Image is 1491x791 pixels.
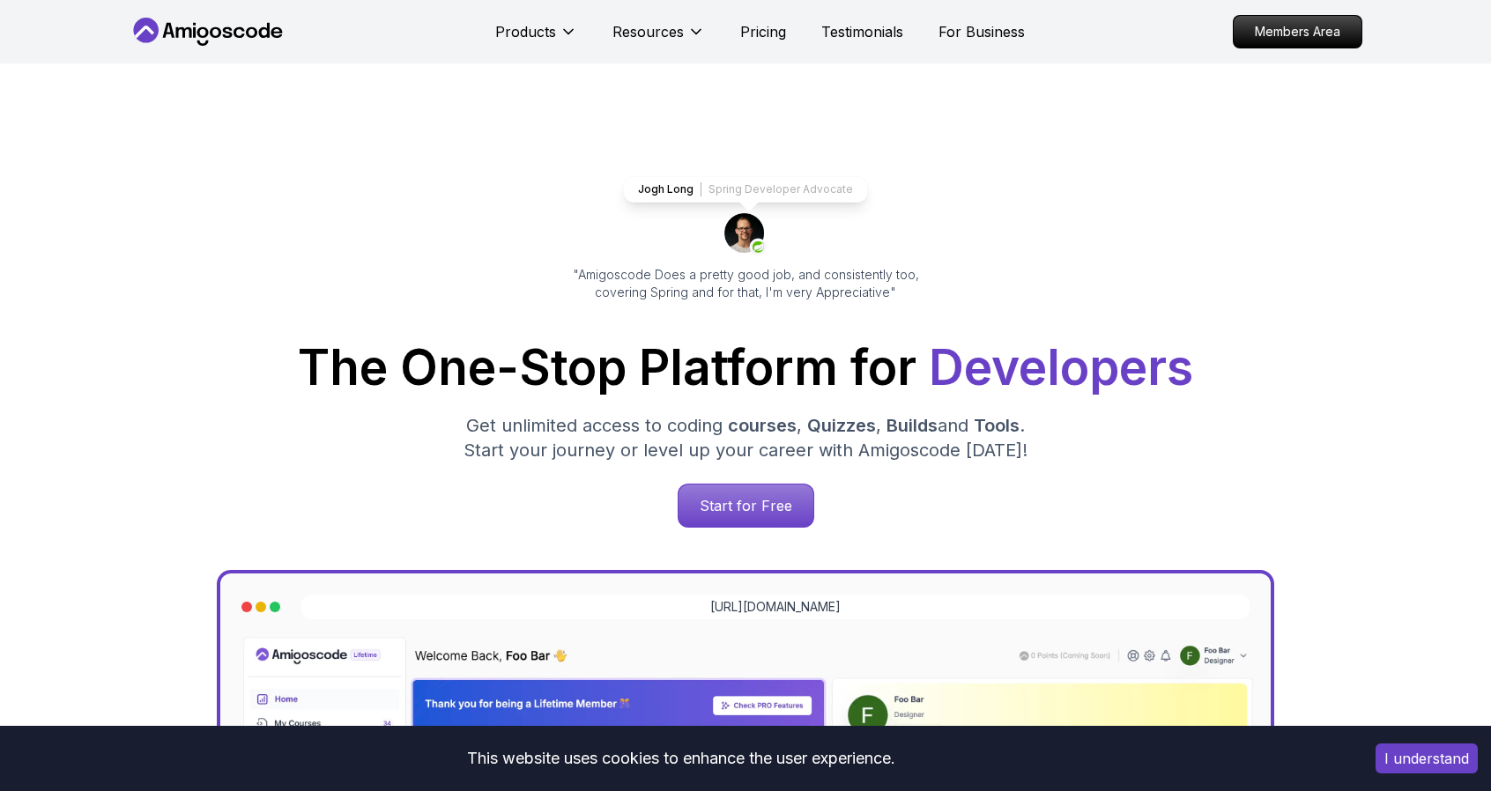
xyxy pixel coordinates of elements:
[638,182,694,196] p: Jogh Long
[938,21,1025,42] a: For Business
[710,598,841,616] a: [URL][DOMAIN_NAME]
[974,415,1020,436] span: Tools
[548,266,943,301] p: "Amigoscode Does a pretty good job, and consistently too, covering Spring and for that, I'm very ...
[728,415,797,436] span: courses
[886,415,938,436] span: Builds
[1234,16,1361,48] p: Members Area
[612,21,705,56] button: Resources
[495,21,577,56] button: Products
[807,415,876,436] span: Quizzes
[724,213,767,255] img: josh long
[740,21,786,42] a: Pricing
[143,344,1348,392] h1: The One-Stop Platform for
[13,739,1349,778] div: This website uses cookies to enhance the user experience.
[449,413,1042,462] p: Get unlimited access to coding , , and . Start your journey or level up your career with Amigosco...
[678,484,814,528] a: Start for Free
[612,21,684,42] p: Resources
[1233,15,1362,48] a: Members Area
[929,338,1193,396] span: Developers
[1376,743,1478,773] button: Accept cookies
[495,21,556,42] p: Products
[821,21,903,42] a: Testimonials
[679,484,813,527] p: Start for Free
[708,182,853,196] p: Spring Developer Advocate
